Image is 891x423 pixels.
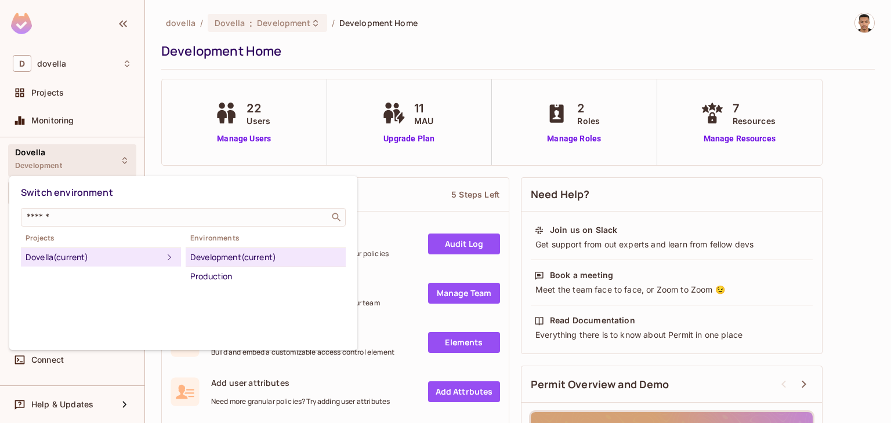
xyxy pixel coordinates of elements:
span: Projects [21,234,181,243]
span: Environments [186,234,346,243]
div: Development (current) [190,250,341,264]
span: Switch environment [21,186,113,199]
div: Production [190,269,341,283]
div: Dovella (current) [26,250,162,264]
